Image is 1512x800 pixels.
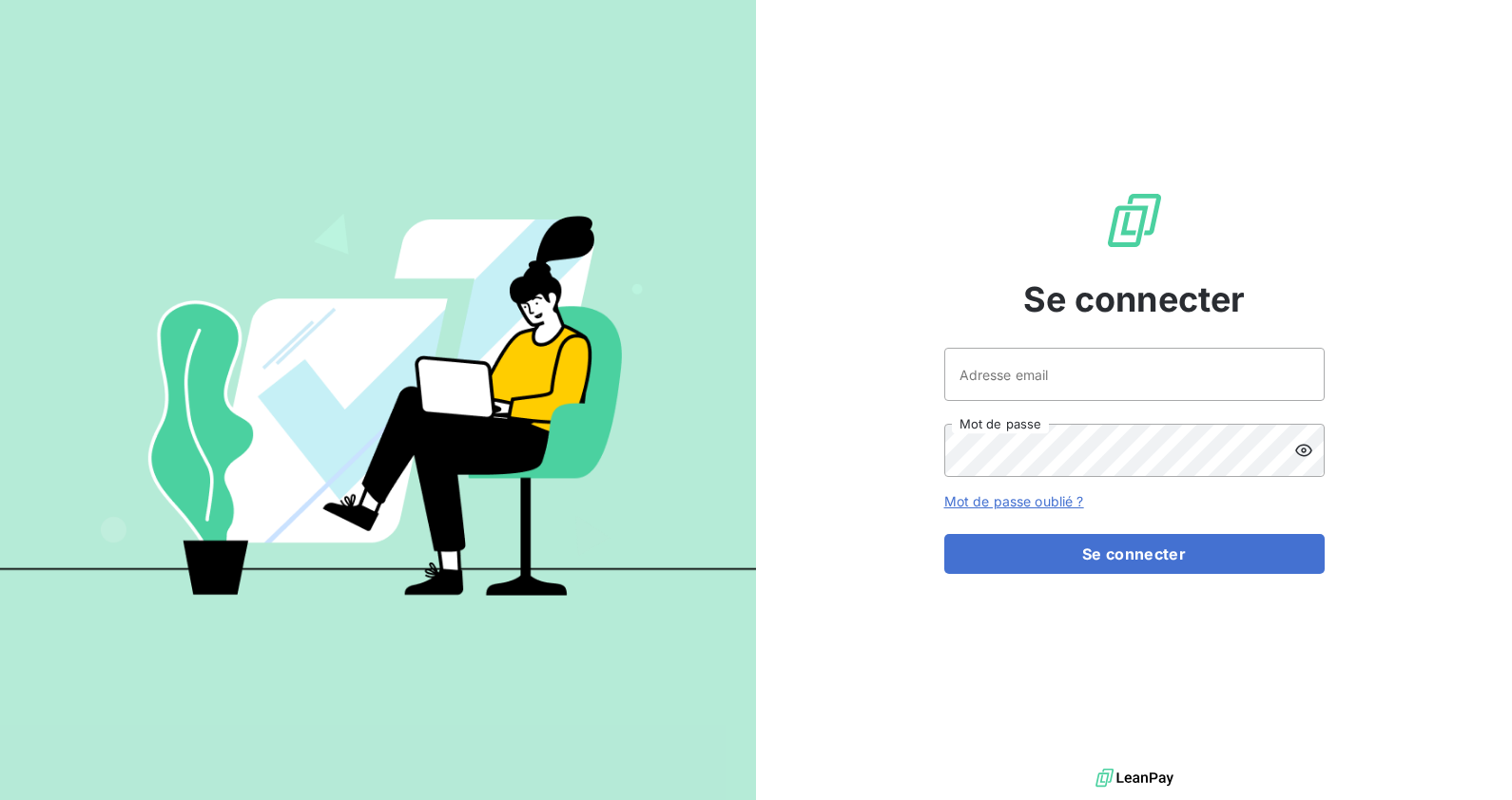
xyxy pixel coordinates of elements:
[1095,764,1173,792] img: logo
[1023,274,1246,325] span: Se connecter
[944,348,1325,401] input: placeholder
[944,493,1084,509] a: Mot de passe oublié ?
[944,534,1325,574] button: Se connecter
[1104,190,1165,251] img: Logo LeanPay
